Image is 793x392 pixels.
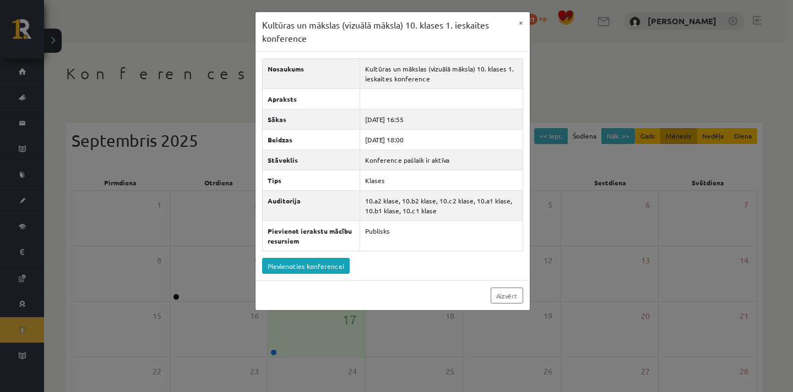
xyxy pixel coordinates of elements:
td: 10.a2 klase, 10.b2 klase, 10.c2 klase, 10.a1 klase, 10.b1 klase, 10.c1 klase [360,191,523,221]
td: Klases [360,170,523,191]
th: Tips [262,170,360,191]
th: Apraksts [262,89,360,109]
th: Sākas [262,109,360,130]
td: [DATE] 18:00 [360,130,523,150]
th: Stāvoklis [262,150,360,170]
td: Konference pašlaik ir aktīva [360,150,523,170]
td: Publisks [360,221,523,251]
th: Auditorija [262,191,360,221]
th: Pievienot ierakstu mācību resursiem [262,221,360,251]
h3: Kultūras un mākslas (vizuālā māksla) 10. klases 1. ieskaites konference [262,19,512,45]
a: Pievienoties konferencei [262,258,350,274]
button: × [512,12,530,33]
a: Aizvērt [491,288,523,303]
th: Nosaukums [262,59,360,89]
td: [DATE] 16:55 [360,109,523,130]
td: Kultūras un mākslas (vizuālā māksla) 10. klases 1. ieskaites konference [360,59,523,89]
th: Beidzas [262,130,360,150]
